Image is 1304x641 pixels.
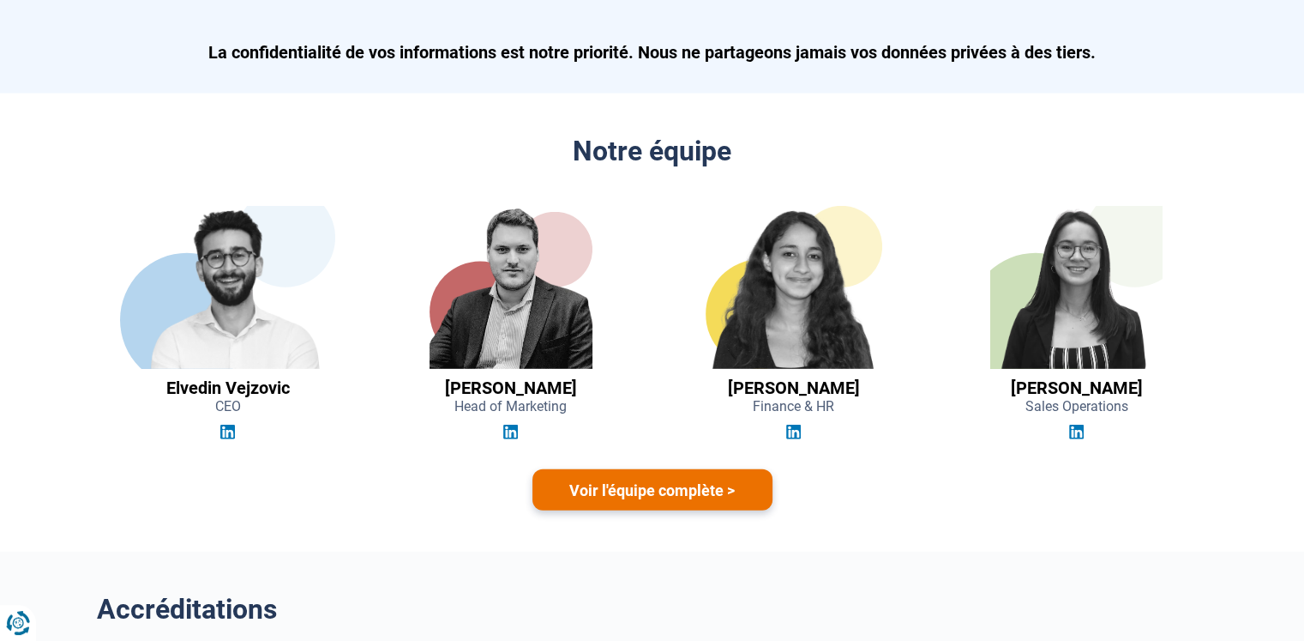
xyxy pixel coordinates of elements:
span: Sales Operations [1025,398,1128,414]
img: Linkedin Jihane El Khyari [786,425,801,439]
h2: Accréditations [97,593,1208,626]
img: Jihane El Khyari [685,206,902,369]
span: Head of Marketing [454,398,567,414]
span: Finance & HR [753,398,834,414]
p: La confidentialité de vos informations est notre priorité. Nous ne partageons jamais vos données ... [97,40,1208,64]
img: Elvedin Vejzovic [117,206,337,369]
img: Linkedin Guillaume Georges [503,425,518,439]
img: Audrey De Tremerie [990,206,1162,369]
h3: Elvedin Vejzovic [166,378,290,398]
a: Voir l'équipe complète > [532,469,772,511]
img: Guillaume Georges [430,206,592,369]
img: Linkedin Elvedin Vejzovic [220,425,235,439]
h3: [PERSON_NAME] [1011,378,1143,398]
h3: [PERSON_NAME] [728,378,860,398]
img: Linkedin Audrey De Tremerie [1069,425,1084,439]
h2: Notre équipe [97,135,1208,167]
span: CEO [215,398,241,414]
h3: [PERSON_NAME] [445,378,577,398]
